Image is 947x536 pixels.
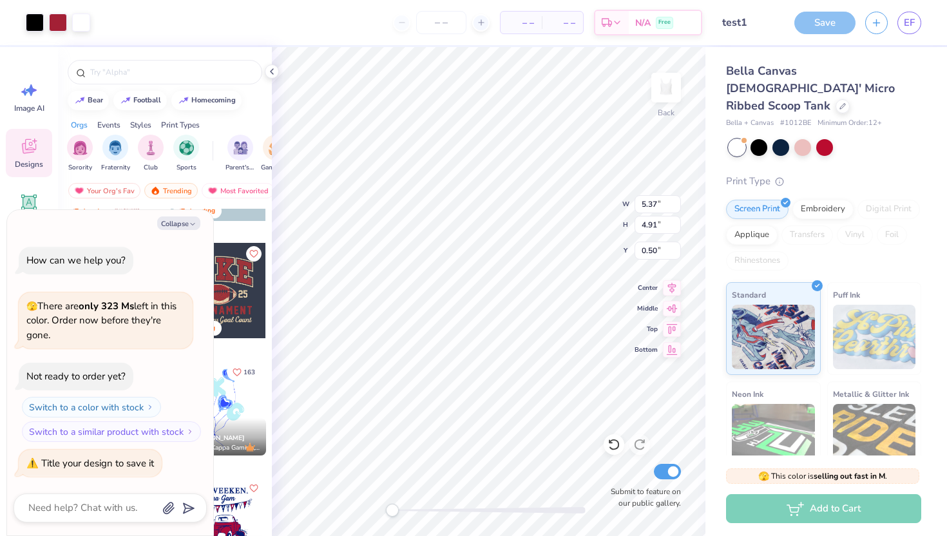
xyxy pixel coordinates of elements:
img: Back [653,75,679,100]
div: Title your design to save it [41,457,154,470]
button: Switch to a similar product with stock [22,421,201,442]
span: Bottom [635,345,658,355]
span: Bella Canvas [DEMOGRAPHIC_DATA]' Micro Ribbed Scoop Tank [726,63,895,113]
button: homecoming [171,91,242,110]
span: Club [144,163,158,173]
div: Back [658,107,674,119]
strong: selling out fast in M [814,471,885,481]
img: trend_line.gif [120,97,131,104]
span: [PERSON_NAME] [191,434,245,443]
span: Game Day [261,163,291,173]
span: This color is . [758,470,887,482]
span: Bella + Canvas [726,118,774,129]
span: 🫣 [758,470,769,483]
div: How can we help you? [26,254,126,267]
span: Free [658,18,671,27]
label: Submit to feature on our public gallery. [604,486,681,509]
span: Minimum Order: 12 + [818,118,882,129]
button: Like [246,246,262,262]
img: Sorority Image [73,140,88,155]
button: filter button [225,135,255,173]
span: Top [635,324,658,334]
button: filter button [101,135,130,173]
input: – – [416,11,466,34]
img: Club Image [144,140,158,155]
input: Untitled Design [712,10,775,35]
div: Embroidery [792,200,854,219]
span: Center [635,283,658,293]
img: Switch to a color with stock [146,403,154,411]
button: Collapse [157,216,200,230]
span: Kappa Kappa Gamma, [GEOGRAPHIC_DATA] [191,443,261,453]
img: Switch to a similar product with stock [186,428,194,436]
span: Sorority [68,163,92,173]
div: Vinyl [837,225,873,245]
button: Like [246,481,262,496]
div: Trending [144,183,198,198]
span: Metallic & Glitter Ink [833,387,909,401]
span: EF [904,15,915,30]
button: Like [227,363,261,381]
div: Not ready to order yet? [26,370,126,383]
img: trending.gif [150,186,160,195]
div: Events [97,119,120,131]
button: filter button [173,135,199,173]
div: Screen Print [726,200,789,219]
img: most_fav.gif [207,186,218,195]
button: filter button [67,135,93,173]
div: homecoming [191,97,236,104]
input: Try "Alpha" [89,66,254,79]
span: Sports [177,163,196,173]
span: – – [508,16,534,30]
strong: only 323 Ms [79,300,134,312]
div: filter for Game Day [261,135,291,173]
img: trend_line.gif [75,97,85,104]
div: Digital Print [857,200,920,219]
img: Neon Ink [732,404,815,468]
img: Puff Ink [833,305,916,369]
div: filter for Sports [173,135,199,173]
img: Metallic & Glitter Ink [833,404,916,468]
div: football [133,97,161,104]
button: filter button [261,135,291,173]
button: football [113,91,167,110]
span: Fraternity [101,163,130,173]
span: Puff Ink [833,288,860,301]
img: Standard [732,305,815,369]
span: Designs [15,159,43,169]
span: There are left in this color. Order now before they're gone. [26,300,177,341]
span: Standard [732,288,766,301]
img: Game Day Image [269,140,283,155]
div: Most Favorited [202,183,274,198]
img: Sports Image [179,140,194,155]
div: Your Org's Fav [68,183,140,198]
span: # 1012BE [780,118,811,129]
div: Print Types [161,119,200,131]
span: Neon Ink [732,387,763,401]
a: EF [897,12,921,34]
img: Fraternity Image [108,140,122,155]
div: Orgs [71,119,88,131]
span: – – [550,16,575,30]
div: Accessibility label [386,504,399,517]
div: filter for Club [138,135,164,173]
img: trend_line.gif [178,97,189,104]
div: Foil [877,225,907,245]
span: 🫣 [26,300,37,312]
div: filter for Sorority [67,135,93,173]
div: Styles [130,119,151,131]
div: filter for Parent's Weekend [225,135,255,173]
div: Applique [726,225,778,245]
div: filter for Fraternity [101,135,130,173]
span: N/A [635,16,651,30]
span: Image AI [14,103,44,113]
button: Switch to a color with stock [22,397,161,417]
button: bear [68,91,109,110]
div: Transfers [781,225,833,245]
img: most_fav.gif [74,186,84,195]
div: Print Type [726,174,921,189]
img: Parent's Weekend Image [233,140,248,155]
div: bear [88,97,103,104]
div: Rhinestones [726,251,789,271]
span: 163 [244,369,255,376]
